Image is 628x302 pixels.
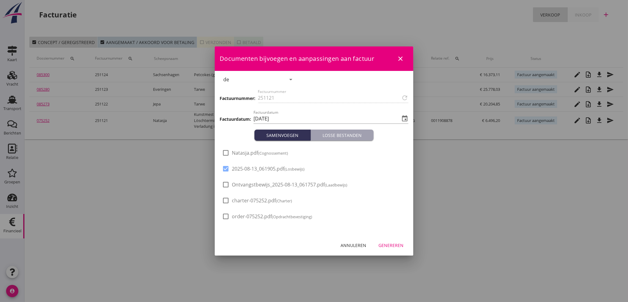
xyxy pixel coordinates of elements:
[258,150,288,156] small: (Cognossement)
[311,130,374,141] button: Losse bestanden
[397,55,404,62] i: close
[276,198,292,204] small: (Charter)
[232,182,347,188] span: Ontvangstbewijs_2025-08-13_061757.pdf
[272,214,312,219] small: (Opdrachtbevestiging)
[232,197,292,204] span: charter-075252.pdf
[313,132,371,138] div: Losse bestanden
[215,46,413,71] div: Documenten bijvoegen en aanpassingen aan factuur
[254,114,400,123] input: Factuurdatum
[401,115,408,122] i: event
[223,77,229,82] div: de
[374,240,408,251] button: Genereren
[341,242,366,249] div: Annuleren
[325,182,347,188] small: (Laadbewijs)
[257,132,308,138] div: Samenvoegen
[254,130,311,141] button: Samenvoegen
[232,150,288,156] span: Natasja.pdf
[378,242,403,249] div: Genereren
[220,95,255,101] h3: Factuurnummer:
[284,166,305,172] small: (Losbewijs)
[232,213,312,220] span: order-075252.pdf
[336,240,371,251] button: Annuleren
[220,116,251,122] h3: Factuurdatum:
[287,76,295,83] i: arrow_drop_down
[232,166,305,172] span: 2025-08-13_061905.pdf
